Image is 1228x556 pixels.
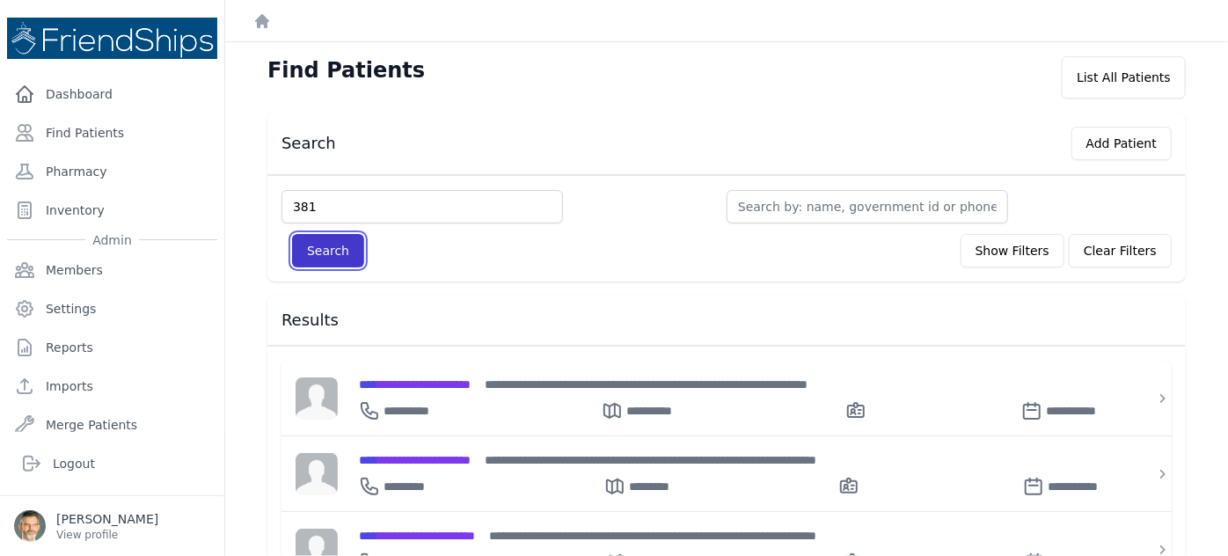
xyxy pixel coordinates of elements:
[7,77,217,112] a: Dashboard
[1062,56,1186,99] div: List All Patients
[1069,234,1172,267] button: Clear Filters
[7,252,217,288] a: Members
[14,510,210,542] a: [PERSON_NAME] View profile
[7,115,217,150] a: Find Patients
[7,330,217,365] a: Reports
[14,446,210,481] a: Logout
[296,453,338,495] img: person-242608b1a05df3501eefc295dc1bc67a.jpg
[85,231,139,249] span: Admin
[56,528,158,542] p: View profile
[7,291,217,326] a: Settings
[56,510,158,528] p: [PERSON_NAME]
[281,310,1172,331] h3: Results
[727,190,1008,223] input: Search by: name, government id or phone
[1071,127,1172,160] button: Add Patient
[7,18,217,59] img: Medical Missions EMR
[296,377,338,420] img: person-242608b1a05df3501eefc295dc1bc67a.jpg
[281,190,563,223] input: Find by: id
[281,133,336,154] h3: Search
[7,407,217,443] a: Merge Patients
[292,234,364,267] button: Search
[7,369,217,404] a: Imports
[7,193,217,228] a: Inventory
[267,56,425,84] h1: Find Patients
[7,154,217,189] a: Pharmacy
[961,234,1064,267] button: Show Filters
